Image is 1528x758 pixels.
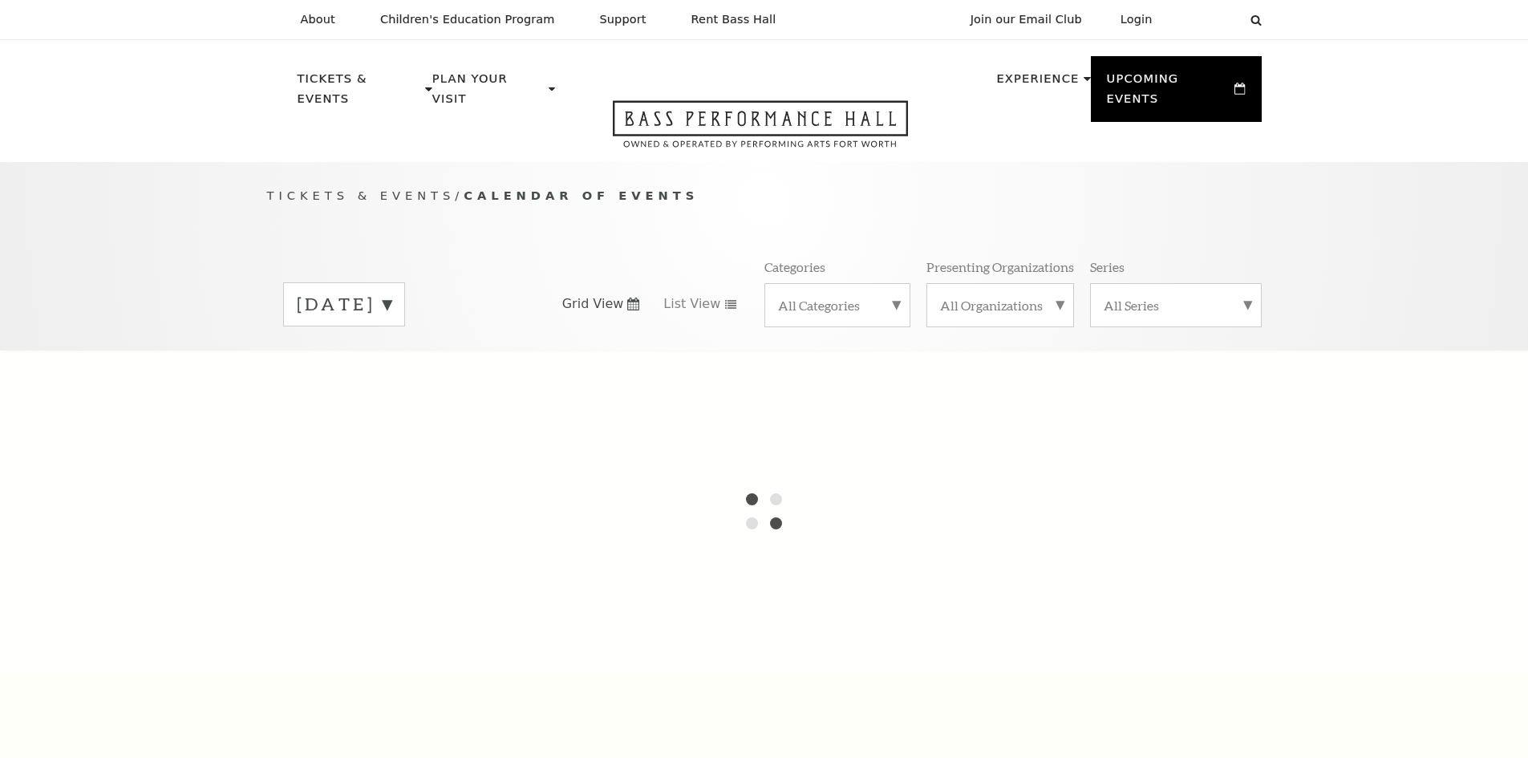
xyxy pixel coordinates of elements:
[464,188,699,202] span: Calendar of Events
[298,69,422,118] p: Tickets & Events
[940,297,1060,314] label: All Organizations
[432,69,545,118] p: Plan Your Visit
[926,258,1074,275] p: Presenting Organizations
[1178,12,1235,27] select: Select:
[778,297,897,314] label: All Categories
[1090,258,1125,275] p: Series
[267,186,1262,206] p: /
[1104,297,1248,314] label: All Series
[663,295,720,313] span: List View
[267,188,456,202] span: Tickets & Events
[691,13,776,26] p: Rent Bass Hall
[301,13,335,26] p: About
[380,13,555,26] p: Children's Education Program
[562,295,624,313] span: Grid View
[764,258,825,275] p: Categories
[297,292,391,317] label: [DATE]
[1107,69,1231,118] p: Upcoming Events
[600,13,646,26] p: Support
[996,69,1079,98] p: Experience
